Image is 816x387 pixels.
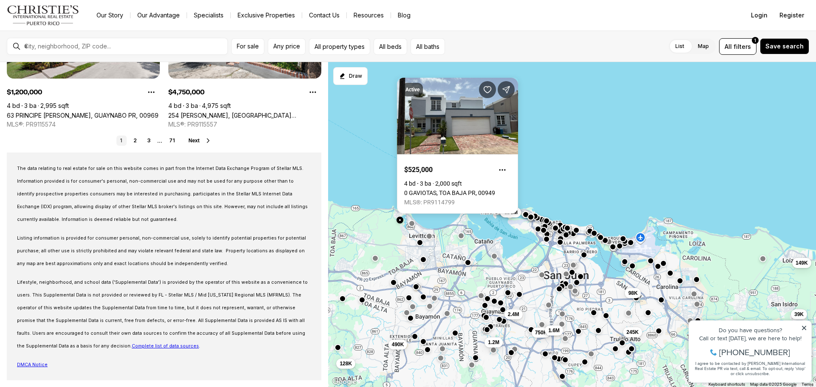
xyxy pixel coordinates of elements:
[157,138,162,144] li: ...
[132,343,199,349] a: Complete list of data sources
[304,84,321,101] button: Property options
[309,38,370,55] button: All property types
[691,39,716,54] label: Map
[405,86,419,93] p: Active
[17,362,48,367] span: DMCA Notice
[333,67,368,85] button: Start drawing
[237,43,259,50] span: For sale
[9,27,123,33] div: Call or text [DATE], we are here to help!
[116,136,178,146] nav: Pagination
[35,40,106,48] span: [PHONE_NUMBER]
[484,337,503,347] button: 1.2M
[535,329,547,336] span: 750K
[9,19,123,25] div: Do you have questions?
[130,9,187,21] a: Our Advantage
[340,360,352,367] span: 128K
[388,339,408,350] button: 490K
[734,42,751,51] span: filters
[751,12,768,19] span: Login
[765,43,804,50] span: Save search
[725,42,732,51] span: All
[411,38,445,55] button: All baths
[548,327,560,334] span: 1.6M
[168,112,321,119] a: 254 NORZAGARAY, SAN JUAN PR, 00901
[187,9,230,21] a: Specialists
[302,9,346,21] button: Contact Us
[17,166,308,222] span: The data relating to real estate for sale on this website comes in part from the Internet Data Ex...
[625,288,641,298] button: 98K
[17,235,306,266] span: Listing information is provided for consumer personal, non-commercial use, solely to identify pot...
[404,189,495,196] a: 0 GAVIOTAS, TOA BAJA PR, 00949
[7,5,79,25] img: logo
[231,38,264,55] button: For sale
[623,327,642,337] button: 245K
[504,309,523,319] button: 2.4M
[144,136,154,146] a: 3
[392,341,404,348] span: 490K
[90,9,130,21] a: Our Story
[494,161,511,178] button: Property options
[336,359,355,369] button: 128K
[17,280,308,349] span: Lifestyle, neighborhood, and school data ('Supplemental Data') is provided by the operator of thi...
[268,38,306,55] button: Any price
[17,360,48,367] a: DMCA Notice
[488,339,499,346] span: 1.2M
[188,138,199,144] span: Next
[545,325,563,336] button: 1.6M
[166,136,178,146] a: 71
[779,12,804,19] span: Register
[508,311,519,318] span: 2.4M
[374,38,407,55] button: All beds
[116,136,127,146] a: 1
[792,258,811,268] button: 149K
[760,38,809,54] button: Save search
[498,81,515,98] button: Share Property
[796,260,808,266] span: 149K
[130,136,140,146] a: 2
[532,328,551,338] button: 750K
[628,290,637,297] span: 98K
[774,7,809,24] button: Register
[7,112,159,119] a: 63 PRINCIPE RAINIERO, GUAYNABO PR, 00969
[754,37,756,44] span: 1
[479,81,496,98] button: Save Property: 0 GAVIOTAS
[231,9,302,21] a: Exclusive Properties
[143,84,160,101] button: Property options
[626,329,639,336] span: 245K
[719,38,756,55] button: Allfilters1
[746,7,773,24] button: Login
[11,52,121,68] span: I agree to be contacted by [PERSON_NAME] International Real Estate PR via text, call & email. To ...
[391,9,417,21] a: Blog
[273,43,300,50] span: Any price
[347,9,391,21] a: Resources
[669,39,691,54] label: List
[188,137,211,144] button: Next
